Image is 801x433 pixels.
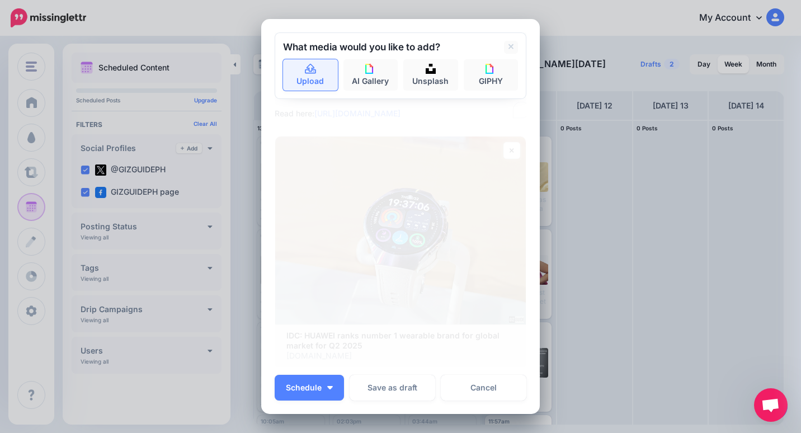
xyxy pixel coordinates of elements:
[365,64,375,74] img: icon-giphy-square.png
[350,375,435,401] button: Save as draft
[286,331,500,350] b: IDC: HUAWEI ranks number 1 wearable brand for global market for Q2 2025
[441,375,526,401] a: Cancel
[464,59,519,91] a: GIPHY
[275,375,344,401] button: Schedule
[283,59,338,91] a: Upload
[286,351,515,361] p: [DOMAIN_NAME]
[403,59,458,91] a: Unsplash
[286,384,322,392] span: Schedule
[327,386,333,389] img: arrow-down-white.png
[283,43,440,52] h2: What media would you like to add?
[426,64,436,74] img: icon-unsplash-square.png
[275,137,526,324] img: IDC: HUAWEI ranks number 1 wearable brand for global market for Q2 2025
[486,64,496,74] img: icon-giphy-square.png
[275,80,532,120] textarea: To enrich screen reader interactions, please activate Accessibility in Grammarly extension settings
[343,59,398,91] a: AI Gallery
